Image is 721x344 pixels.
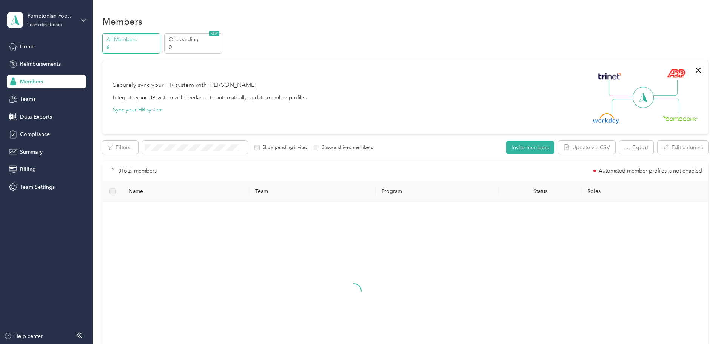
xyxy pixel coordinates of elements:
th: Program [376,181,499,202]
img: Workday [593,113,619,124]
span: Teams [20,95,35,103]
div: Integrate your HR system with Everlance to automatically update member profiles. [113,94,308,102]
div: Securely sync your HR system with [PERSON_NAME] [113,81,256,90]
span: Home [20,43,35,51]
img: Trinet [596,71,623,82]
span: Automated member profiles is not enabled [599,168,702,174]
span: NEW [209,31,219,36]
th: Status [499,181,581,202]
div: Pomptonian Food Service [28,12,75,20]
th: Roles [581,181,708,202]
div: Team dashboard [28,23,62,27]
p: All Members [106,35,158,43]
button: Invite members [506,141,554,154]
label: Show pending invites [260,144,307,151]
th: Name [123,181,249,202]
span: Team Settings [20,183,55,191]
img: BambooHR [663,116,698,121]
img: Line Right Up [651,80,678,96]
button: Edit columns [658,141,708,154]
img: Line Right Down [653,99,679,115]
span: Data Exports [20,113,52,121]
img: Line Left Down [612,99,638,114]
button: Export [619,141,653,154]
span: Summary [20,148,43,156]
p: Onboarding [169,35,220,43]
th: Team [249,181,376,202]
button: Filters [102,141,138,154]
button: Sync your HR system [113,106,163,114]
span: Billing [20,165,36,173]
span: Reimbursements [20,60,61,68]
span: Members [20,78,43,86]
img: Line Left Up [609,80,635,96]
img: ADP [667,69,685,78]
label: Show archived members [319,144,373,151]
span: Name [129,188,243,194]
span: Compliance [20,130,50,138]
p: 0 [169,43,220,51]
button: Update via CSV [558,141,615,154]
p: 6 [106,43,158,51]
h1: Members [102,17,142,25]
button: Help center [4,332,43,340]
iframe: Everlance-gr Chat Button Frame [679,302,721,344]
p: 0 Total members [118,167,157,175]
